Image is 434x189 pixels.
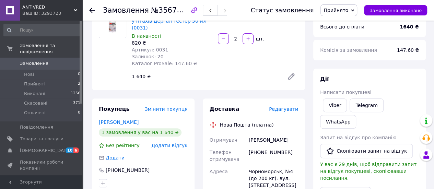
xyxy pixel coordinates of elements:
[151,143,187,148] span: Додати відгук
[24,100,47,106] span: Скасовані
[24,81,45,87] span: Прийняті
[269,106,298,112] span: Редагувати
[103,6,149,14] span: Замовлення
[210,137,237,143] span: Отримувач
[370,8,422,13] span: Замовлення виконано
[20,43,82,55] span: Замовлення та повідомлення
[3,24,81,36] input: Пошук
[320,47,377,53] span: Комісія за замовлення
[320,115,356,129] a: WhatsApp
[284,70,298,83] a: Редагувати
[254,35,265,42] div: шт.
[132,61,197,66] span: Каталог ProSale: 147.60 ₴
[397,47,419,53] span: 147.60 ₴
[400,24,419,29] b: 1640 ₴
[20,147,71,154] span: [DEMOGRAPHIC_DATA]
[364,5,427,15] button: Замовлення виконано
[20,159,63,172] span: Показники роботи компанії
[320,135,396,140] span: Запит на відгук про компанію
[320,24,364,29] span: Всього до сплати
[20,124,53,130] span: Повідомлення
[78,110,80,116] span: 0
[78,81,80,87] span: 2
[99,11,126,38] img: Засіб від вошей, кліщів та бліх у птахів Дергал тестер 50 мл (0031)
[247,146,300,165] div: [PHONE_NUMBER]
[22,4,74,10] span: ANTIVRED
[66,147,73,153] span: 10
[320,144,413,158] button: Скопіювати запит на відгук
[129,72,282,81] div: 1 640 ₴
[73,147,79,153] span: 6
[105,167,150,174] div: [PHONE_NUMBER]
[210,106,239,112] span: Доставка
[247,134,300,146] div: [PERSON_NAME]
[218,121,275,128] div: Нова Пошта (платна)
[20,136,63,142] span: Товари та послуги
[350,98,383,112] a: Telegram
[73,100,80,106] span: 371
[78,71,80,78] span: 0
[320,162,417,181] span: У вас є 29 днів, щоб відправити запит на відгук покупцеві, скопіювавши посилання.
[132,11,210,31] a: Засіб від вошей, кліщів та бліх у птахів Дергал тестер 50 мл (0031)
[71,91,80,97] span: 1256
[210,169,228,174] span: Адреса
[22,10,82,16] div: Ваш ID: 3293723
[106,155,125,161] span: Додати
[106,143,140,148] span: Без рейтингу
[20,60,48,67] span: Замовлення
[320,76,329,82] span: Дії
[99,106,130,112] span: Покупець
[132,33,161,39] span: В наявності
[323,98,347,112] a: Viber
[132,47,168,52] span: Артикул: 0031
[89,7,95,14] div: Повернутися назад
[151,6,200,14] span: №356702395
[251,7,314,14] div: Статус замовлення
[99,119,139,125] a: [PERSON_NAME]
[132,39,212,46] div: 820 ₴
[210,150,239,162] span: Телефон отримувача
[24,110,46,116] span: Оплачені
[145,106,188,112] span: Змінити покупця
[324,8,348,13] span: Прийнято
[24,71,34,78] span: Нові
[320,90,371,95] span: Написати покупцеві
[132,54,163,59] span: Залишок: 20
[99,128,181,137] div: 1 замовлення у вас на 1 640 ₴
[24,91,45,97] span: Виконані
